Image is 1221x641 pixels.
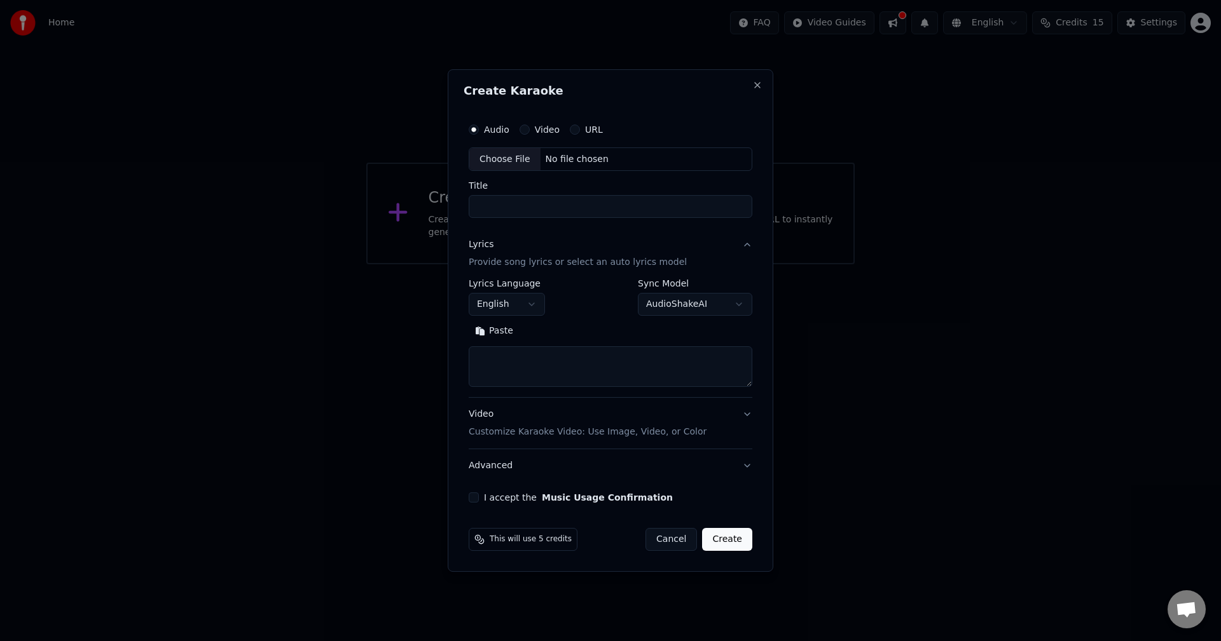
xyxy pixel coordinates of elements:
[469,408,707,439] div: Video
[542,493,673,502] button: I accept the
[469,426,707,438] p: Customize Karaoke Video: Use Image, Video, or Color
[702,528,752,551] button: Create
[469,321,520,342] button: Paste
[469,239,493,252] div: Lyrics
[469,398,752,449] button: VideoCustomize Karaoke Video: Use Image, Video, or Color
[469,229,752,280] button: LyricsProvide song lyrics or select an auto lyrics model
[469,148,541,171] div: Choose File
[638,280,752,288] label: Sync Model
[464,85,757,97] h2: Create Karaoke
[541,153,614,166] div: No file chosen
[469,280,752,398] div: LyricsProvide song lyrics or select an auto lyrics model
[469,182,752,191] label: Title
[585,125,603,134] label: URL
[484,493,673,502] label: I accept the
[490,534,572,544] span: This will use 5 credits
[469,280,545,288] label: Lyrics Language
[535,125,560,134] label: Video
[469,449,752,482] button: Advanced
[645,528,697,551] button: Cancel
[469,257,687,269] p: Provide song lyrics or select an auto lyrics model
[484,125,509,134] label: Audio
